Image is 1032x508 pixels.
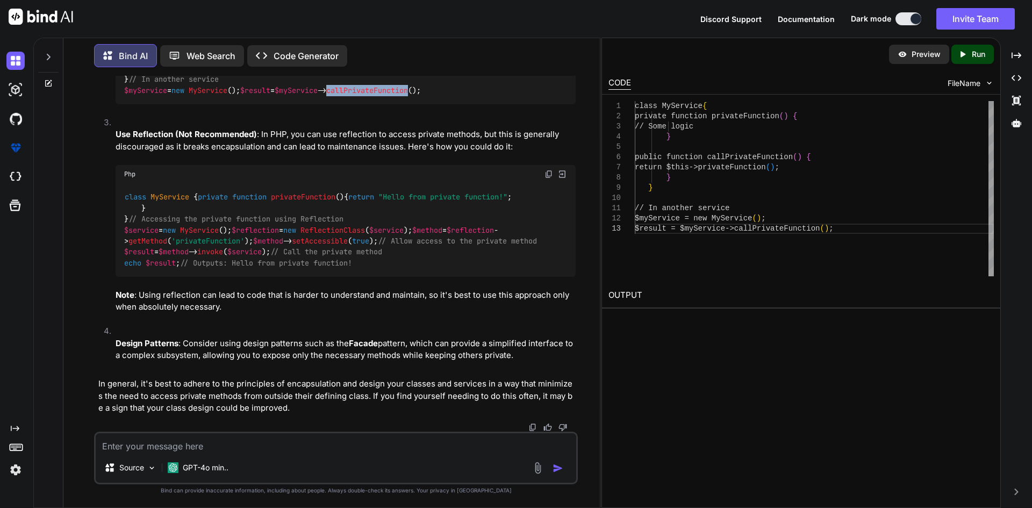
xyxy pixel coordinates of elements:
[635,102,703,110] span: class MyService
[6,168,25,186] img: cloudideIcon
[116,289,576,313] p: : Using reflection can lead to code that is harder to understand and maintain, so it's best to us...
[936,8,1015,30] button: Invite Team
[6,139,25,157] img: premium
[898,49,907,59] img: preview
[159,247,189,257] span: $method
[183,462,228,473] p: GPT-4o min..
[608,142,621,152] div: 5
[985,78,994,88] img: chevron down
[820,224,824,233] span: (
[797,153,801,161] span: )
[227,247,262,257] span: $service
[948,78,980,89] span: FileName
[608,224,621,234] div: 13
[300,225,365,235] span: ReflectionClass
[180,225,219,235] span: MyService
[124,191,537,268] code: { { ; } } = (); = ( ); = -> ( ); -> ( ); = -> ( ); ;
[666,173,670,182] span: }
[778,13,835,25] button: Documentation
[189,85,227,95] span: MyService
[369,225,404,235] span: $service
[775,163,779,171] span: ;
[703,102,707,110] span: {
[326,85,408,95] span: callPrivateFunction
[197,247,223,257] span: invoke
[270,247,382,257] span: // Call the private method
[635,214,752,223] span: $myService = new MyService
[544,170,553,178] img: copy
[283,225,296,235] span: new
[532,462,544,474] img: attachment
[271,192,335,202] span: privateFunction
[128,236,167,246] span: getMethod
[116,129,257,139] strong: Use Reflection (Not Recommended)
[349,338,378,348] strong: Facade
[147,463,156,473] img: Pick Models
[240,85,270,95] span: $result
[352,236,369,246] span: true
[171,85,184,95] span: new
[608,183,621,193] div: 9
[168,462,178,473] img: GPT-4o mini
[187,49,235,62] p: Web Search
[528,423,537,432] img: copy
[700,15,762,24] span: Discord Support
[124,258,141,268] span: echo
[128,74,219,84] span: // In another service
[666,132,670,141] span: }
[292,236,348,246] span: setAccessible
[94,486,578,495] p: Bind can provide inaccurate information, including about people. Always double-check its answers....
[378,192,507,202] span: "Hello from private function!"
[124,225,159,235] span: $service
[98,378,576,414] p: In general, it's best to adhere to the principles of encapsulation and design your classes and se...
[778,15,835,24] span: Documentation
[119,49,148,62] p: Bind AI
[851,13,891,24] span: Dark mode
[608,101,621,111] div: 1
[829,224,833,233] span: ;
[635,163,766,171] span: return $this->privateFunction
[635,122,693,131] span: // Some logic
[793,153,797,161] span: (
[163,225,176,235] span: new
[553,463,563,474] img: icon
[756,214,761,223] span: )
[124,247,154,257] span: $result
[232,192,344,202] span: ( )
[608,152,621,162] div: 6
[116,128,576,153] p: : In PHP, you can use reflection to access private methods, but this is generally discouraged as ...
[232,225,279,235] span: $reflection
[635,112,779,120] span: private function privateFunction
[972,49,985,60] p: Run
[761,214,765,223] span: ;
[116,338,576,362] p: : Consider using design patterns such as the pattern, which can provide a simplified interface to...
[232,192,267,202] span: function
[348,192,374,202] span: return
[6,110,25,128] img: githubDark
[116,338,178,348] strong: Design Patterns
[124,85,167,95] span: $myService
[150,192,189,202] span: MyService
[116,290,134,300] strong: Note
[9,9,73,25] img: Bind AI
[635,224,820,233] span: $result = $myService->callPrivateFunction
[558,423,567,432] img: dislike
[6,461,25,479] img: settings
[557,169,567,179] img: Open in Browser
[793,112,797,120] span: {
[608,111,621,121] div: 2
[447,225,494,235] span: $reflection
[180,258,352,268] span: // Outputs: Hello from private function!
[765,163,770,171] span: (
[608,193,621,203] div: 10
[6,81,25,99] img: darkAi-studio
[198,192,228,202] span: private
[602,283,1000,308] h2: OUTPUT
[378,236,537,246] span: // Allow access to the private method
[608,121,621,132] div: 3
[6,52,25,70] img: darkChat
[806,153,811,161] span: {
[770,163,775,171] span: )
[253,236,283,246] span: $method
[171,236,245,246] span: 'privateFunction'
